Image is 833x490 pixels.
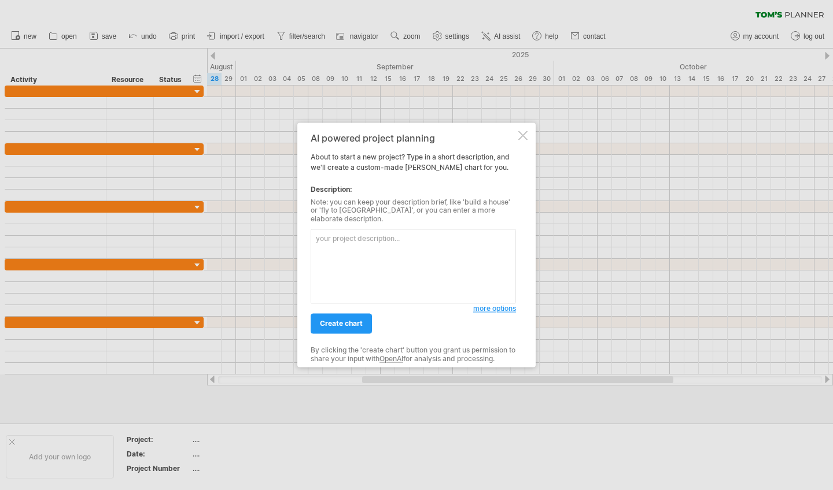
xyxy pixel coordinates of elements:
[311,133,516,357] div: About to start a new project? Type in a short description, and we'll create a custom-made [PERSON...
[311,198,516,223] div: Note: you can keep your description brief, like 'build a house' or 'fly to [GEOGRAPHIC_DATA]', or...
[473,304,516,314] a: more options
[320,320,363,328] span: create chart
[473,305,516,313] span: more options
[311,133,516,143] div: AI powered project planning
[311,314,372,334] a: create chart
[379,354,403,363] a: OpenAI
[311,347,516,363] div: By clicking the 'create chart' button you grant us permission to share your input with for analys...
[311,184,516,195] div: Description:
